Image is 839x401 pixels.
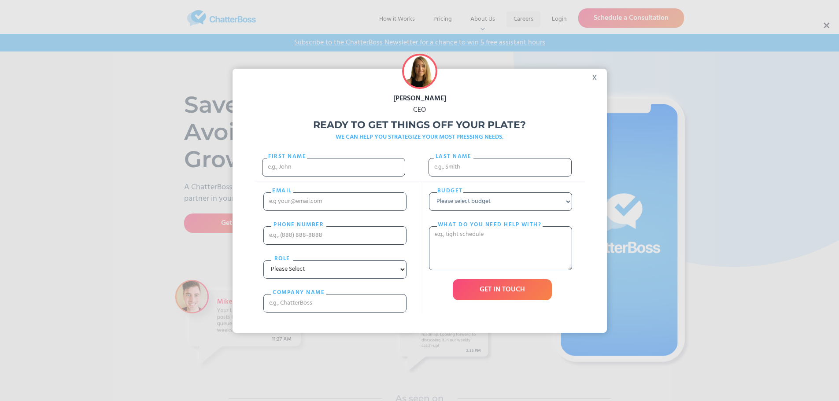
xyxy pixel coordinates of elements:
[263,192,407,211] input: e.g your@email.com
[313,119,526,131] strong: Ready to get things off your plate?
[429,158,572,177] input: e.g., Smith
[271,221,326,229] label: PHONE nUMBER
[587,69,607,82] div: x
[437,187,463,195] label: Budget
[434,152,473,161] label: Last name
[437,221,543,229] label: What do you need help with?
[267,152,307,161] label: First Name
[263,226,407,245] input: e.g., (888) 888-8888
[271,254,293,263] label: Role
[453,279,552,300] input: GET IN TOUCH
[233,104,607,116] div: CEO
[233,93,607,104] div: [PERSON_NAME]
[271,187,293,195] label: email
[271,288,326,297] label: cOMPANY NAME
[263,294,407,313] input: e.g., ChatterBoss
[262,158,405,177] input: e.g., John
[336,132,503,142] strong: WE CAN HELP YOU STRATEGIZE YOUR MOST PRESSING NEEDS.
[255,147,585,321] form: Freebie Popup Form 2021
